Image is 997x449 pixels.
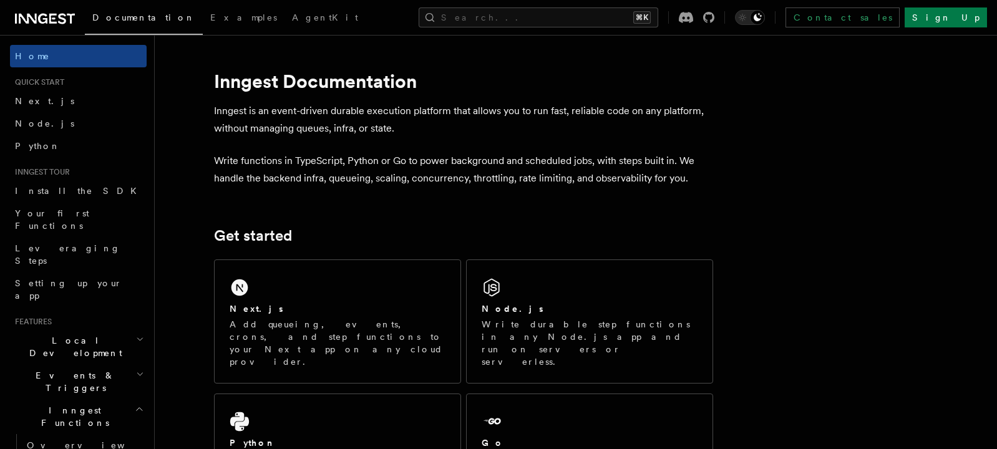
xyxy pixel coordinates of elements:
[905,7,987,27] a: Sign Up
[10,135,147,157] a: Python
[214,152,713,187] p: Write functions in TypeScript, Python or Go to power background and scheduled jobs, with steps bu...
[15,118,74,128] span: Node.js
[466,259,713,384] a: Node.jsWrite durable step functions in any Node.js app and run on servers or serverless.
[230,302,283,315] h2: Next.js
[10,77,64,87] span: Quick start
[10,180,147,202] a: Install the SDK
[785,7,900,27] a: Contact sales
[10,317,52,327] span: Features
[10,329,147,364] button: Local Development
[214,259,461,384] a: Next.jsAdd queueing, events, crons, and step functions to your Next app on any cloud provider.
[85,4,203,35] a: Documentation
[482,437,504,449] h2: Go
[10,112,147,135] a: Node.js
[10,45,147,67] a: Home
[10,404,135,429] span: Inngest Functions
[285,4,366,34] a: AgentKit
[210,12,277,22] span: Examples
[92,12,195,22] span: Documentation
[230,318,445,368] p: Add queueing, events, crons, and step functions to your Next app on any cloud provider.
[15,278,122,301] span: Setting up your app
[15,208,89,231] span: Your first Functions
[214,102,713,137] p: Inngest is an event-driven durable execution platform that allows you to run fast, reliable code ...
[15,141,61,151] span: Python
[15,50,50,62] span: Home
[10,272,147,307] a: Setting up your app
[214,227,292,244] a: Get started
[10,364,147,399] button: Events & Triggers
[735,10,765,25] button: Toggle dark mode
[10,202,147,237] a: Your first Functions
[203,4,285,34] a: Examples
[230,437,276,449] h2: Python
[482,302,543,315] h2: Node.js
[10,369,136,394] span: Events & Triggers
[292,12,358,22] span: AgentKit
[214,70,713,92] h1: Inngest Documentation
[15,243,120,266] span: Leveraging Steps
[10,167,70,177] span: Inngest tour
[10,237,147,272] a: Leveraging Steps
[10,334,136,359] span: Local Development
[482,318,698,368] p: Write durable step functions in any Node.js app and run on servers or serverless.
[15,186,144,196] span: Install the SDK
[10,90,147,112] a: Next.js
[633,11,651,24] kbd: ⌘K
[419,7,658,27] button: Search...⌘K
[15,96,74,106] span: Next.js
[10,399,147,434] button: Inngest Functions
